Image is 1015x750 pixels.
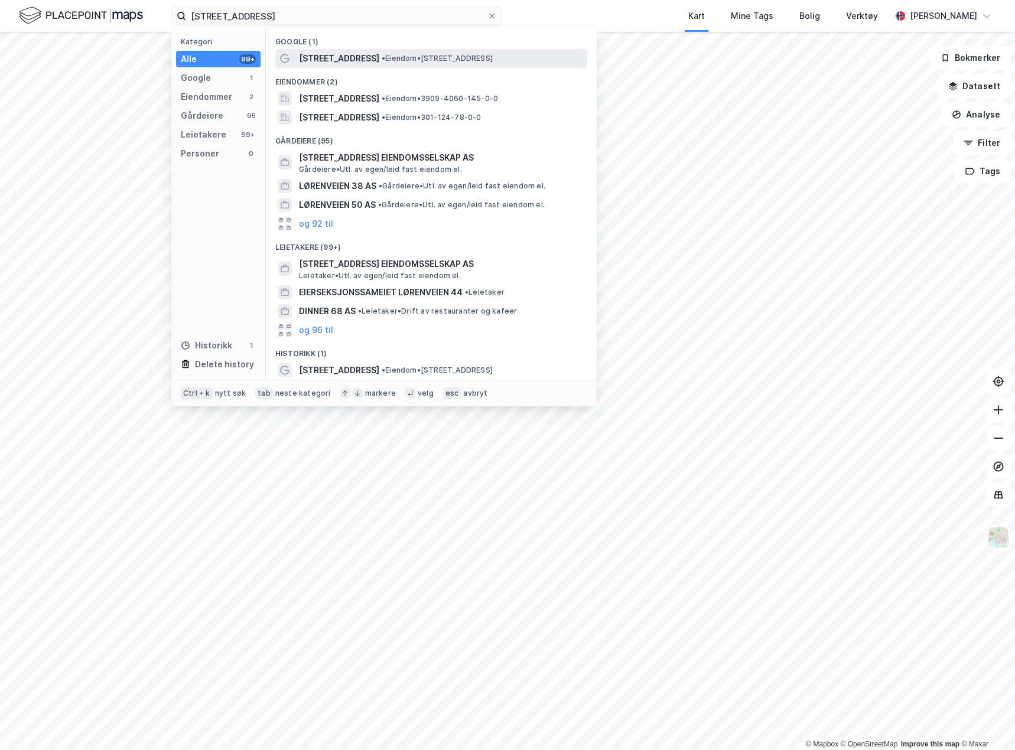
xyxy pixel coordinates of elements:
[299,285,463,299] span: EIERSEKSJONSSAMEIET LØRENVEIEN 44
[215,389,246,398] div: nytt søk
[181,52,197,66] div: Alle
[299,92,379,106] span: [STREET_ADDRESS]
[299,179,376,193] span: LØRENVEIEN 38 AS
[688,9,705,23] div: Kart
[181,128,226,142] div: Leietakere
[841,740,898,748] a: OpenStreetMap
[299,198,376,212] span: LØRENVEIEN 50 AS
[987,526,1010,549] img: Z
[956,693,1015,750] div: Kontrollprogram for chat
[299,151,583,165] span: [STREET_ADDRESS] EIENDOMSSELSKAP AS
[246,111,256,120] div: 95
[382,366,493,375] span: Eiendom • [STREET_ADDRESS]
[382,54,385,63] span: •
[465,288,469,296] span: •
[181,90,232,104] div: Eiendommer
[266,68,597,89] div: Eiendommer (2)
[938,74,1010,98] button: Datasett
[246,149,256,158] div: 0
[239,130,256,139] div: 99+
[954,131,1010,155] button: Filter
[379,181,545,191] span: Gårdeiere • Utl. av egen/leid fast eiendom el.
[956,693,1015,750] iframe: Chat Widget
[186,7,487,25] input: Søk på adresse, matrikkel, gårdeiere, leietakere eller personer
[246,341,256,350] div: 1
[378,200,382,209] span: •
[266,28,597,49] div: Google (1)
[465,288,505,297] span: Leietaker
[443,387,461,399] div: esc
[299,271,461,281] span: Leietaker • Utl. av egen/leid fast eiendom el.
[901,740,959,748] a: Improve this map
[181,387,213,399] div: Ctrl + k
[382,113,482,122] span: Eiendom • 301-124-78-0-0
[731,9,773,23] div: Mine Tags
[910,9,977,23] div: [PERSON_NAME]
[463,389,487,398] div: avbryt
[266,233,597,255] div: Leietakere (99+)
[181,71,211,85] div: Google
[806,740,838,748] a: Mapbox
[846,9,878,23] div: Verktøy
[799,9,820,23] div: Bolig
[266,127,597,148] div: Gårdeiere (95)
[195,357,254,371] div: Delete history
[299,110,379,125] span: [STREET_ADDRESS]
[382,94,498,103] span: Eiendom • 3909-4060-145-0-0
[418,389,434,398] div: velg
[181,146,219,161] div: Personer
[181,338,232,353] div: Historikk
[382,54,493,63] span: Eiendom • [STREET_ADDRESS]
[358,306,517,316] span: Leietaker • Drift av restauranter og kafeer
[358,306,362,315] span: •
[255,387,273,399] div: tab
[382,113,385,122] span: •
[382,366,385,374] span: •
[299,363,379,377] span: [STREET_ADDRESS]
[239,54,256,64] div: 99+
[299,51,379,66] span: [STREET_ADDRESS]
[181,37,261,46] div: Kategori
[365,389,396,398] div: markere
[931,46,1010,70] button: Bokmerker
[246,73,256,83] div: 1
[181,109,223,123] div: Gårdeiere
[19,5,143,26] img: logo.f888ab2527a4732fd821a326f86c7f29.svg
[382,94,385,103] span: •
[299,323,333,337] button: og 96 til
[378,200,545,210] span: Gårdeiere • Utl. av egen/leid fast eiendom el.
[299,257,583,271] span: [STREET_ADDRESS] EIENDOMSSELSKAP AS
[275,389,331,398] div: neste kategori
[299,304,356,318] span: DINNER 68 AS
[379,181,382,190] span: •
[246,92,256,102] div: 2
[955,159,1010,183] button: Tags
[266,340,597,361] div: Historikk (1)
[299,217,333,231] button: og 92 til
[299,165,462,174] span: Gårdeiere • Utl. av egen/leid fast eiendom el.
[942,103,1010,126] button: Analyse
